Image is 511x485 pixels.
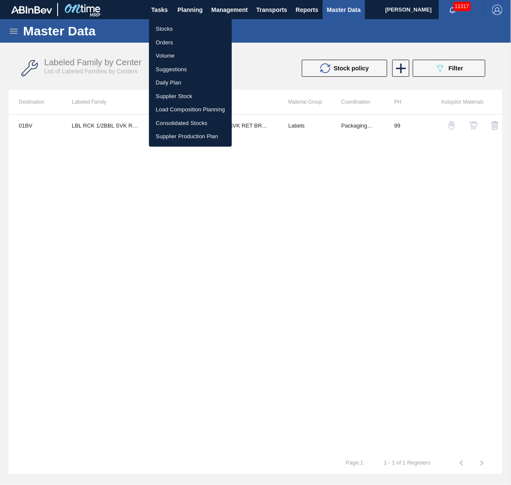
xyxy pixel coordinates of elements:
a: Daily Plan [149,76,232,90]
a: Orders [149,36,232,49]
a: Supplier Stock [149,90,232,103]
a: Suggestions [149,63,232,76]
a: Stocks [149,22,232,36]
a: Supplier Production Plan [149,130,232,143]
a: Consolidated Stocks [149,116,232,130]
a: Volume [149,49,232,63]
a: Load Composition Planning [149,103,232,116]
